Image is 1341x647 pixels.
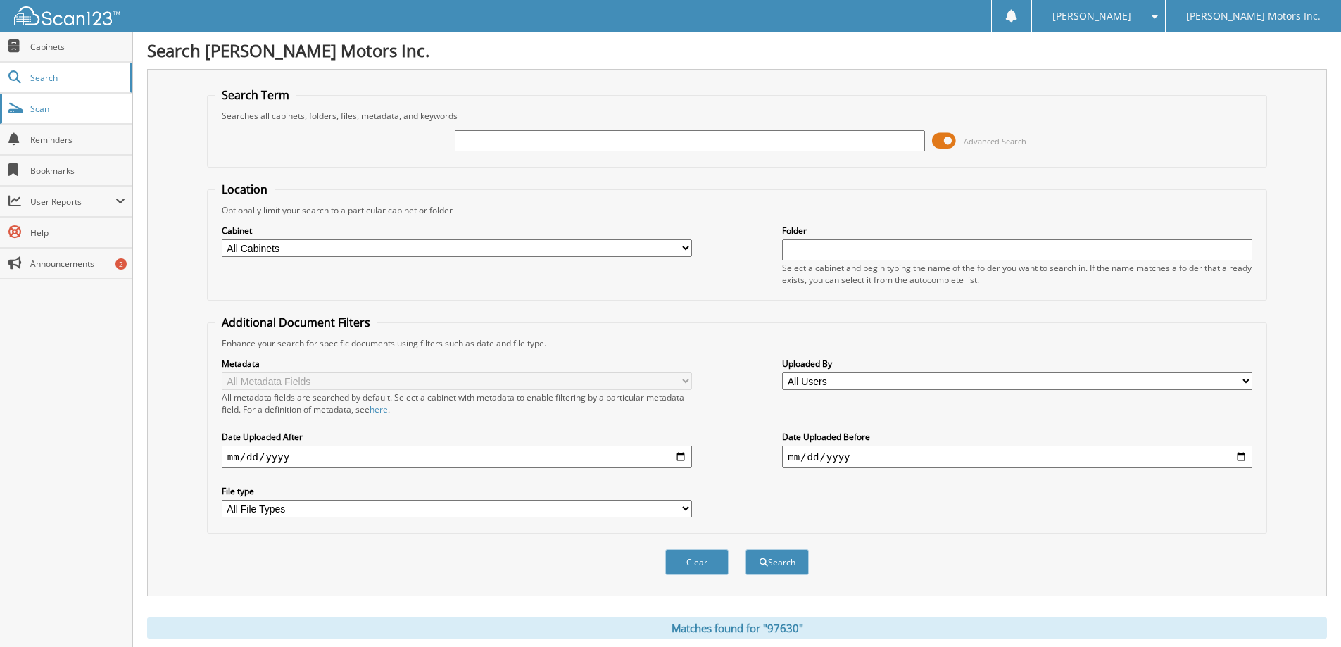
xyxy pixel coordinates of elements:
label: Folder [782,225,1252,237]
h1: Search [PERSON_NAME] Motors Inc. [147,39,1327,62]
span: Search [30,72,123,84]
input: end [782,446,1252,468]
span: Advanced Search [964,136,1026,146]
div: Searches all cabinets, folders, files, metadata, and keywords [215,110,1259,122]
span: [PERSON_NAME] Motors Inc. [1186,12,1321,20]
div: Enhance your search for specific documents using filters such as date and file type. [215,337,1259,349]
legend: Additional Document Filters [215,315,377,330]
div: Select a cabinet and begin typing the name of the folder you want to search in. If the name match... [782,262,1252,286]
legend: Location [215,182,275,197]
label: Uploaded By [782,358,1252,370]
label: Cabinet [222,225,692,237]
span: Cabinets [30,41,125,53]
label: Date Uploaded Before [782,431,1252,443]
span: Scan [30,103,125,115]
iframe: Chat Widget [1271,579,1341,647]
img: scan123-logo-white.svg [14,6,120,25]
div: Optionally limit your search to a particular cabinet or folder [215,204,1259,216]
a: here [370,403,388,415]
label: Metadata [222,358,692,370]
span: Bookmarks [30,165,125,177]
span: Announcements [30,258,125,270]
button: Search [745,549,809,575]
div: All metadata fields are searched by default. Select a cabinet with metadata to enable filtering b... [222,391,692,415]
div: 2 [115,258,127,270]
input: start [222,446,692,468]
div: Matches found for "97630" [147,617,1327,639]
span: User Reports [30,196,115,208]
button: Clear [665,549,729,575]
span: [PERSON_NAME] [1052,12,1131,20]
label: File type [222,485,692,497]
span: Help [30,227,125,239]
span: Reminders [30,134,125,146]
legend: Search Term [215,87,296,103]
label: Date Uploaded After [222,431,692,443]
